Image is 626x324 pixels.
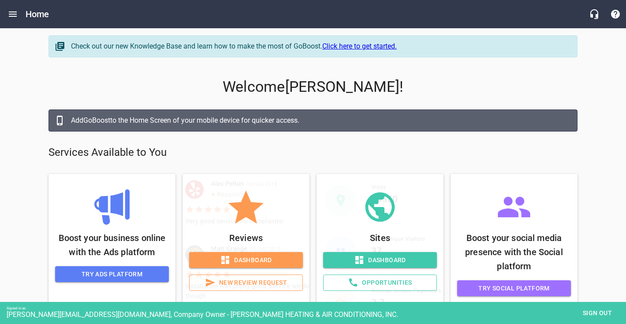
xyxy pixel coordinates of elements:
p: Services Available to You [48,146,578,160]
div: Check out our new Knowledge Base and learn how to make the most of GoBoost. [71,41,568,52]
span: Try Social Platform [464,283,564,294]
p: Boost your social media presence with the Social platform [457,231,571,273]
div: [PERSON_NAME][EMAIL_ADDRESS][DOMAIN_NAME], Company Owner - [PERSON_NAME] HEATING & AIR CONDITIONI... [7,310,626,319]
button: Live Chat [584,4,605,25]
span: Sign out [579,308,616,319]
a: AddGoBoostto the Home Screen of your mobile device for quicker access. [48,109,578,132]
span: Opportunities [331,277,429,288]
p: Reviews [189,231,303,245]
div: Signed in as [7,306,626,310]
button: Sign out [575,305,619,321]
a: Dashboard [189,252,303,268]
a: Try Social Platform [457,280,571,297]
a: New Review Request [189,275,303,291]
a: Try Ads Platform [55,266,169,283]
div: Add GoBoost to the Home Screen of your mobile device for quicker access. [71,115,568,126]
span: Dashboard [330,255,430,266]
a: Opportunities [323,275,437,291]
h6: Home [26,7,49,21]
p: Welcome [PERSON_NAME] ! [48,78,578,96]
a: Dashboard [323,252,437,268]
p: Boost your business online with the Ads platform [55,231,169,259]
p: Sites [323,231,437,245]
span: Try Ads Platform [62,269,162,280]
button: Support Portal [605,4,626,25]
button: Open drawer [2,4,23,25]
a: Click here to get started. [322,42,397,50]
span: New Review Request [197,277,295,288]
span: Dashboard [196,255,296,266]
